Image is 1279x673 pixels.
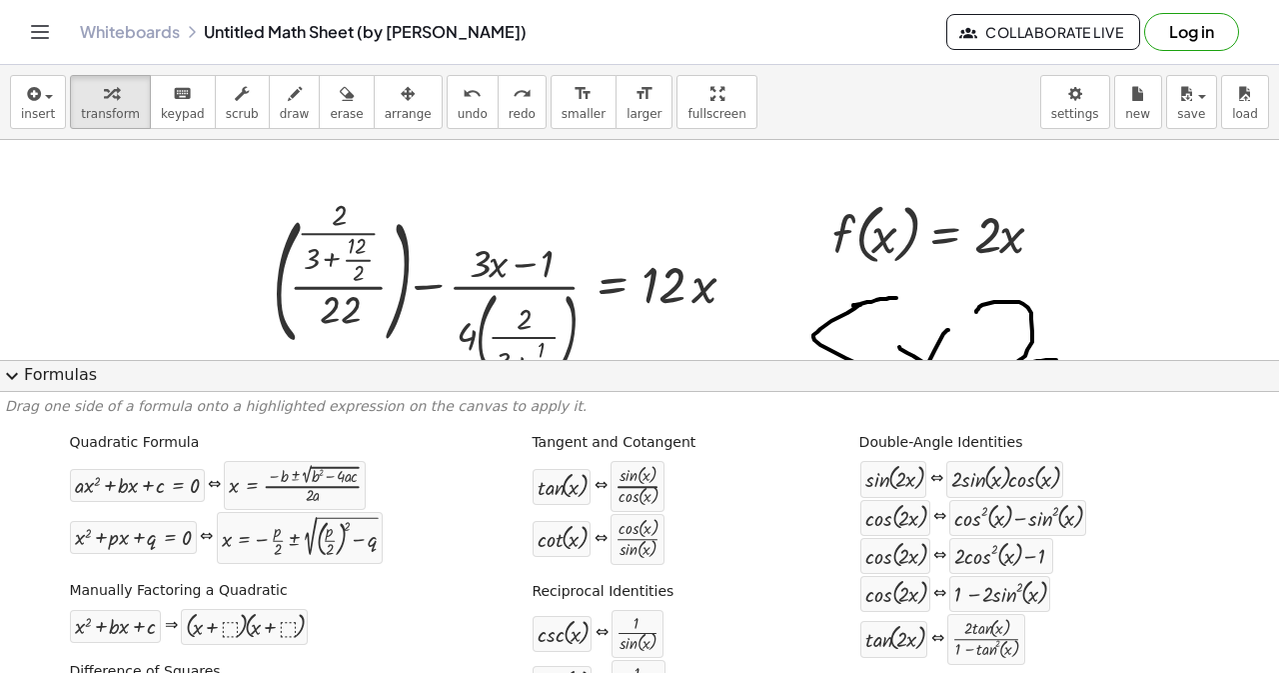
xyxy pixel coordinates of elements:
p: Drag one side of a formula onto a highlighted expression on the canvas to apply it. [5,397,1274,417]
button: format_sizelarger [616,75,672,129]
i: undo [463,82,482,106]
div: ⇔ [208,474,221,497]
label: Reciprocal Identities [532,582,673,602]
button: Log in [1144,13,1239,51]
button: insert [10,75,66,129]
span: redo [509,107,536,121]
label: Quadratic Formula [69,433,199,453]
span: transform [81,107,140,121]
span: larger [627,107,661,121]
div: ⇔ [933,545,946,568]
label: Manually Factoring a Quadratic [69,581,287,601]
div: ⇔ [930,468,943,491]
button: draw [269,75,321,129]
span: keypad [161,107,205,121]
div: ⇒ [165,615,178,638]
div: ⇔ [200,526,213,549]
i: keyboard [173,82,192,106]
span: Collaborate Live [963,23,1123,41]
div: ⇔ [931,628,944,651]
span: scrub [226,107,259,121]
button: undoundo [447,75,499,129]
span: smaller [562,107,606,121]
i: format_size [635,82,653,106]
span: arrange [385,107,432,121]
button: scrub [215,75,270,129]
span: new [1125,107,1150,121]
span: insert [21,107,55,121]
button: format_sizesmaller [551,75,617,129]
button: arrange [374,75,443,129]
button: load [1221,75,1269,129]
div: ⇔ [933,506,946,529]
div: ⇔ [933,583,946,606]
i: format_size [574,82,593,106]
button: transform [70,75,151,129]
label: Tangent and Cotangent [532,433,695,453]
span: settings [1051,107,1099,121]
span: erase [330,107,363,121]
button: erase [319,75,374,129]
span: save [1177,107,1205,121]
div: ⇔ [595,475,608,498]
button: keyboardkeypad [150,75,216,129]
span: undo [458,107,488,121]
button: settings [1040,75,1110,129]
button: fullscreen [676,75,756,129]
button: redoredo [498,75,547,129]
a: Whiteboards [80,22,180,42]
span: load [1232,107,1258,121]
span: draw [280,107,310,121]
div: ⇔ [596,622,609,645]
button: save [1166,75,1217,129]
button: new [1114,75,1162,129]
button: Toggle navigation [24,16,56,48]
label: Double-Angle Identities [859,433,1023,453]
div: ⇔ [595,528,608,551]
i: redo [513,82,532,106]
span: fullscreen [687,107,745,121]
button: Collaborate Live [946,14,1140,50]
